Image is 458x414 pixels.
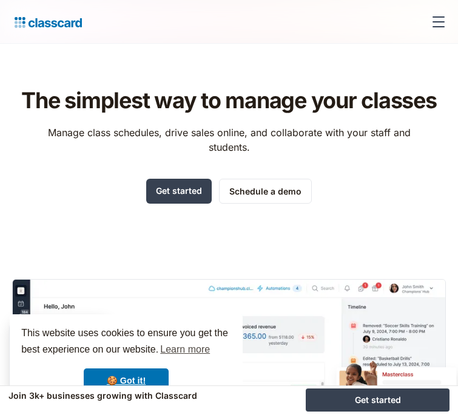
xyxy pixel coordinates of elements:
[36,125,422,154] p: Manage class schedules, drive sales online, and collaborate with your staff and students.
[158,340,212,359] a: learn more about cookies
[21,326,231,359] span: This website uses cookies to ensure you get the best experience on our website.
[8,388,297,403] div: Join 3k+ businesses growing with Classcard
[306,388,450,412] a: Get started
[10,314,243,404] div: cookieconsent
[424,7,448,36] div: menu
[84,368,169,393] a: dismiss cookie message
[219,179,312,204] a: Schedule a demo
[10,13,82,30] a: home
[146,179,212,204] a: Get started
[21,88,436,113] h1: The simplest way to manage your classes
